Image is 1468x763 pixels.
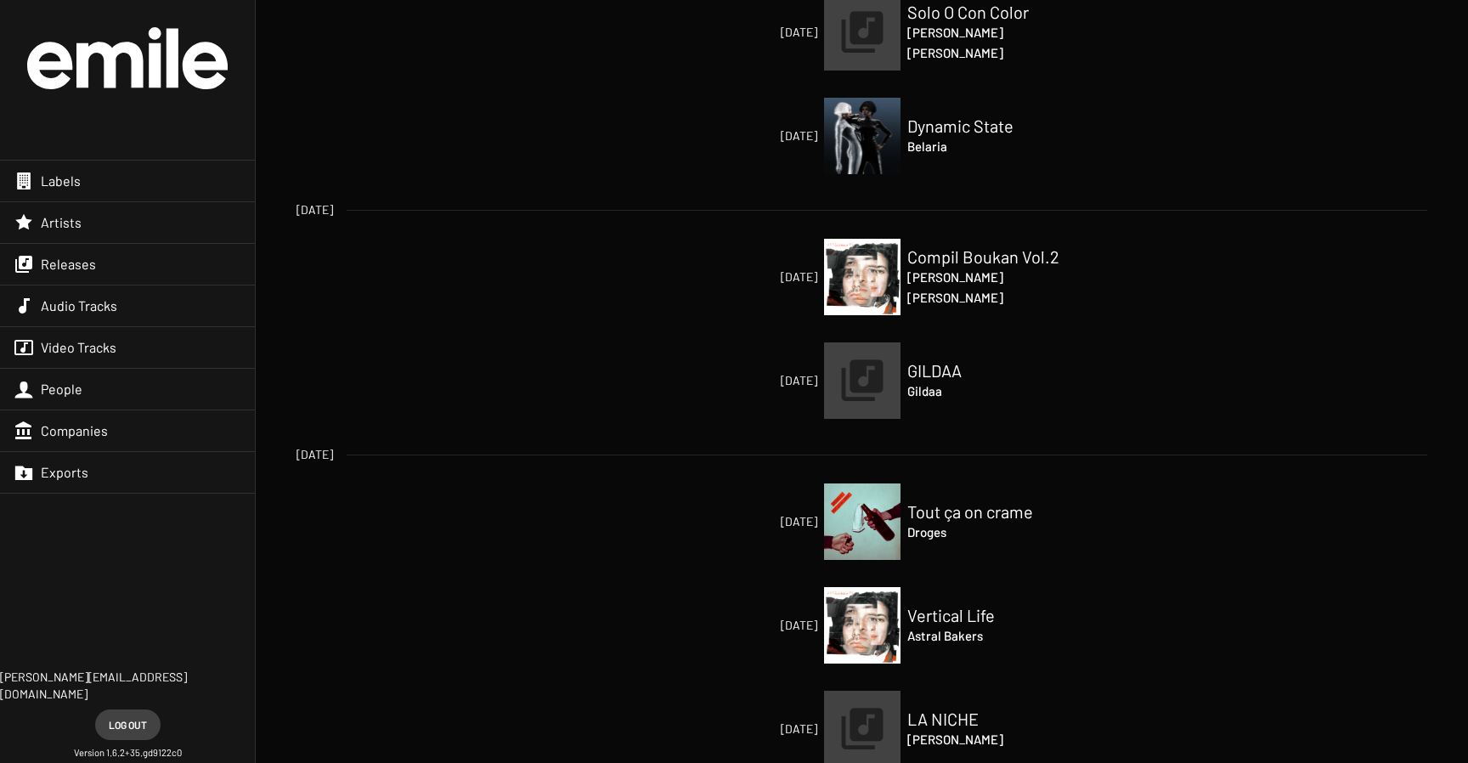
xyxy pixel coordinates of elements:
img: grand-official-logo.svg [27,27,228,89]
span: Video Tracks [41,339,116,356]
span: Releases [41,256,96,273]
h4: [PERSON_NAME] [907,267,1077,287]
span: Log out [109,709,147,740]
h2: Vertical Life [907,605,1077,625]
span: [DATE] [654,721,817,738]
button: Log out [95,709,161,740]
span: [DATE] [654,24,817,41]
span: [DATE] [654,513,817,530]
span: Labels [41,172,81,189]
img: tout-ca-on-crame.png [824,483,901,560]
img: release.png [824,342,901,419]
h4: Droges [907,522,1077,542]
span: Companies [41,422,108,439]
h4: [PERSON_NAME] [907,287,1077,308]
a: [DATE]Dynamic StateBelaria [824,98,901,174]
h4: Belaria [907,136,1077,156]
span: [DATE] [296,446,333,463]
span: Audio Tracks [41,297,117,314]
h4: [PERSON_NAME] [907,42,1077,63]
h2: Tout ça on crame [907,501,1077,522]
span: Artists [41,214,82,231]
img: dynamic-state_artwork.png [824,98,901,174]
h2: LA NICHE [907,709,1077,729]
h4: Gildaa [907,381,1077,401]
span: [DATE] [654,127,817,144]
span: People [41,381,82,398]
img: 20250519_ab_vl_cover.jpg [824,239,901,315]
h2: Dynamic State [907,116,1077,136]
a: [DATE]Vertical LifeAstral Bakers [824,587,901,664]
img: 20250519_ab_vl_cover.jpg [824,587,901,664]
h4: Astral Bakers [907,625,1077,646]
a: [DATE]GILDAAGildaa [824,342,901,419]
a: [DATE]Compil Boukan Vol.2[PERSON_NAME][PERSON_NAME] [824,239,901,315]
h4: [PERSON_NAME] [907,729,1077,749]
span: [DATE] [654,268,817,285]
a: [DATE]Tout ça on crameDroges [824,483,901,560]
h4: [PERSON_NAME] [907,22,1077,42]
span: [DATE] [296,201,333,218]
h2: GILDAA [907,360,1077,381]
span: Exports [41,464,88,481]
span: [DATE] [654,372,817,389]
h2: Solo O Con Color [907,2,1077,22]
h2: Compil Boukan Vol.2 [907,246,1077,267]
small: Version 1.6.2+35.gd9122c0 [74,747,182,760]
span: [DATE] [654,617,817,634]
